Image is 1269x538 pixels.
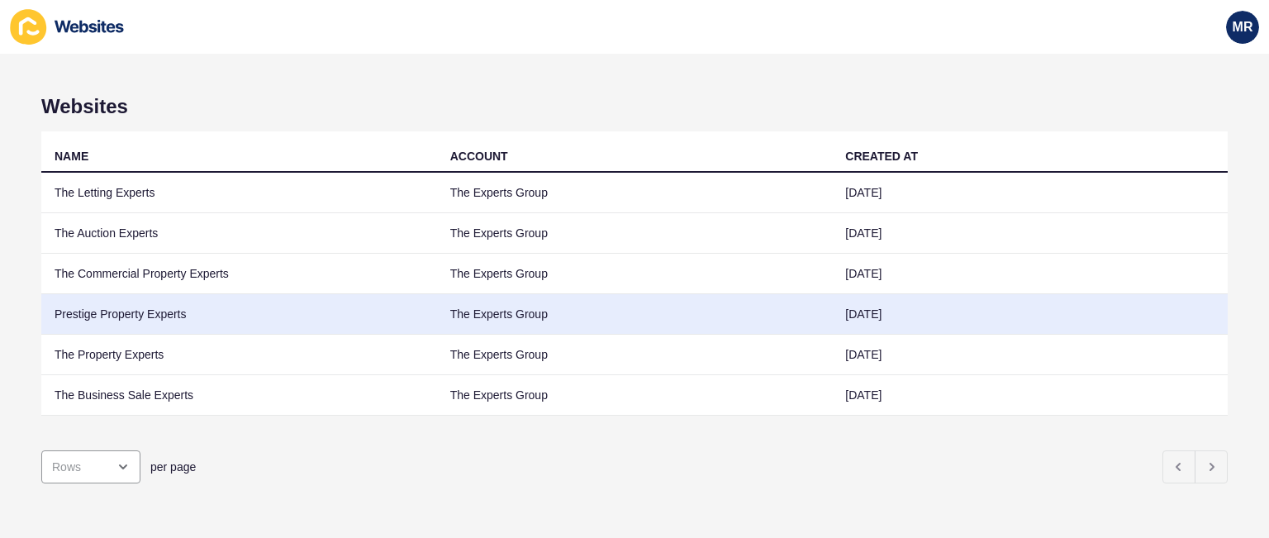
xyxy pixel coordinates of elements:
[832,213,1228,254] td: [DATE]
[41,213,437,254] td: The Auction Experts
[1233,19,1253,36] span: MR
[437,375,833,416] td: The Experts Group
[437,173,833,213] td: The Experts Group
[150,459,196,475] span: per page
[41,294,437,335] td: Prestige Property Experts
[845,148,918,164] div: CREATED AT
[832,335,1228,375] td: [DATE]
[41,173,437,213] td: The Letting Experts
[41,254,437,294] td: The Commercial Property Experts
[832,294,1228,335] td: [DATE]
[437,254,833,294] td: The Experts Group
[832,254,1228,294] td: [DATE]
[437,335,833,375] td: The Experts Group
[55,148,88,164] div: NAME
[41,335,437,375] td: The Property Experts
[41,450,140,483] div: open menu
[41,375,437,416] td: The Business Sale Experts
[832,375,1228,416] td: [DATE]
[437,294,833,335] td: The Experts Group
[41,95,1228,118] h1: Websites
[450,148,508,164] div: ACCOUNT
[437,213,833,254] td: The Experts Group
[832,173,1228,213] td: [DATE]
